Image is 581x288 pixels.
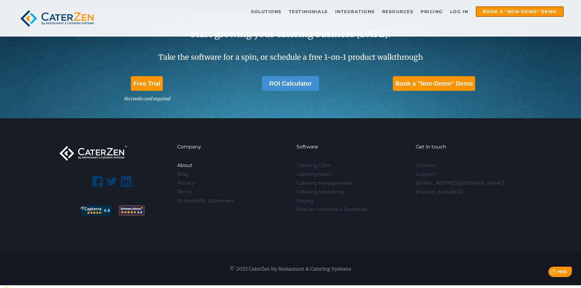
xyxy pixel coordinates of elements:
img: caterzen [17,6,97,30]
span: Take the software for a spin, or schedule a free 1-on-1 product walkthrough [158,52,423,62]
em: No credit card required [124,96,170,101]
span: Start growing your catering business [DATE]! [190,28,391,40]
a: Feature Updates & Roadmap [296,205,404,214]
a: Log in [447,7,472,16]
a: [PHONE_NUMBER] [416,189,463,195]
img: twitter-logo-silhouette.png [106,176,117,187]
a: Catering Management [296,179,404,188]
a: ROI Calculator [262,76,319,91]
a: Solutions [248,7,285,16]
img: catering software reviews [79,205,111,216]
a: Privacy [177,179,285,188]
a: Support [416,170,523,179]
img: 2f292e5e-fb25-4ed3-a5c2-a6d200b6205d [119,205,145,216]
a: Pricing [418,7,446,16]
span: Company [177,144,201,150]
img: facebook-logo.png [92,176,103,187]
span: Get in touch [416,144,446,150]
div: Navigation Menu [296,161,404,214]
a: Contact [416,161,523,170]
iframe: Help widget launcher [527,264,574,281]
a: Testimonials [286,7,331,16]
a: Catering CRM [296,161,404,170]
a: Resources [379,7,417,16]
a: Integrations [332,7,378,16]
a: Catering Marketing [296,188,404,197]
div: Navigation Menu [177,161,285,205]
img: linkedin-logo.png [121,176,131,187]
a: Accessibility Statement [177,197,285,205]
a: Terms [177,188,285,197]
span: Software [296,144,318,150]
div: Navigation Menu [416,161,523,187]
a: Book a "Non-Demo" Demo [476,6,564,17]
a: [EMAIL_ADDRESS][DOMAIN_NAME] [416,179,523,188]
a: Free Trial [131,76,163,91]
a: About [177,161,285,170]
img: caterzen-logo-white-transparent [58,143,128,164]
span: © 2025 CaterZen by Restaurant & Catering Systems [230,266,351,272]
a: Catering Sales [296,170,404,179]
a: Blog [177,170,285,179]
div: Navigation Menu [111,6,564,17]
a: Book a "Non-Demo" Demo [393,76,475,91]
a: Pricing [296,197,404,205]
